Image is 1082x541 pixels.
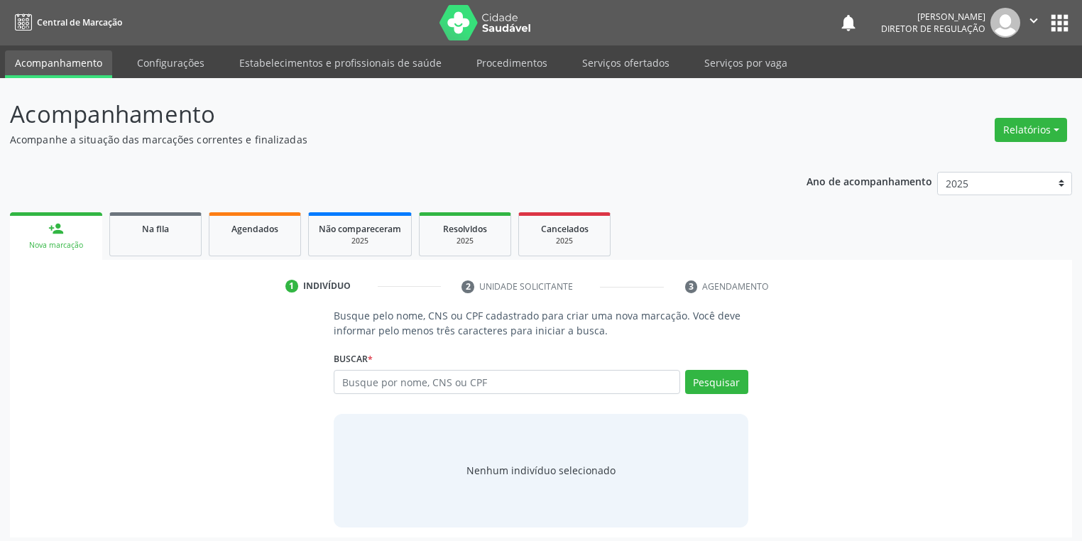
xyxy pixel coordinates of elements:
div: Indivíduo [303,280,351,293]
input: Busque por nome, CNS ou CPF [334,370,680,394]
span: Não compareceram [319,223,401,235]
div: Nenhum indivíduo selecionado [466,463,616,478]
p: Busque pelo nome, CNS ou CPF cadastrado para criar uma nova marcação. Você deve informar pelo men... [334,308,748,338]
div: 2025 [319,236,401,246]
a: Configurações [127,50,214,75]
span: Resolvidos [443,223,487,235]
p: Acompanhe a situação das marcações correntes e finalizadas [10,132,753,147]
span: Agendados [231,223,278,235]
label: Buscar [334,348,373,370]
span: Na fila [142,223,169,235]
div: person_add [48,221,64,236]
button:  [1020,8,1047,38]
a: Acompanhamento [5,50,112,78]
div: 1 [285,280,298,293]
p: Ano de acompanhamento [807,172,932,190]
img: img [990,8,1020,38]
div: [PERSON_NAME] [881,11,985,23]
a: Serviços ofertados [572,50,679,75]
div: 2025 [430,236,501,246]
div: 2025 [529,236,600,246]
a: Estabelecimentos e profissionais de saúde [229,50,452,75]
p: Acompanhamento [10,97,753,132]
button: Relatórios [995,118,1067,142]
span: Diretor de regulação [881,23,985,35]
span: Central de Marcação [37,16,122,28]
button: apps [1047,11,1072,35]
div: Nova marcação [20,240,92,251]
a: Procedimentos [466,50,557,75]
button: Pesquisar [685,370,748,394]
a: Central de Marcação [10,11,122,34]
i:  [1026,13,1042,28]
button: notifications [838,13,858,33]
a: Serviços por vaga [694,50,797,75]
span: Cancelados [541,223,589,235]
